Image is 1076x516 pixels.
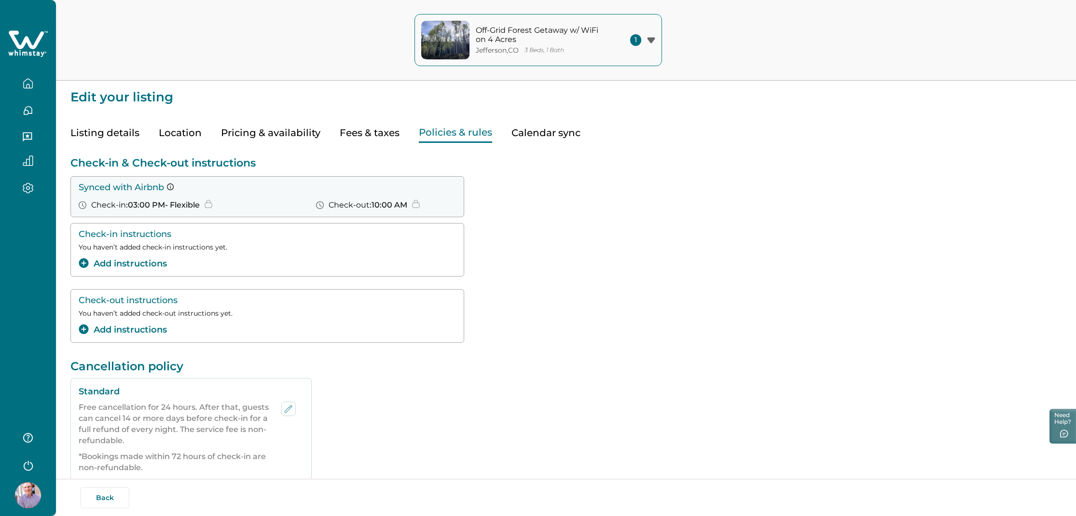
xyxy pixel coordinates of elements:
[79,323,167,336] button: add-instructions
[511,123,580,143] button: Calendar sync
[159,123,202,143] button: Location
[15,482,41,508] img: Whimstay Host
[329,200,407,210] p: Check-out
[79,243,456,251] p: You haven’t added check-in instructions yet.
[81,487,129,508] button: Back
[524,47,564,54] p: 3 Beds, 1 Bath
[79,402,274,446] p: Free cancellation for 24 hours. After that, guests can cancel 14 or more days before check-in for...
[70,123,139,143] button: Listing details
[126,200,200,209] span: : 03:00 PM - Flexible
[79,451,274,473] p: *Bookings made within 72 hours of check-in are non-refundable.
[70,359,1062,373] p: Cancellation policy
[79,386,303,397] p: Standard
[70,156,1062,169] p: Check-in & Check-out instructions
[79,229,456,239] p: Check-in instructions
[70,81,1062,104] p: Edit your listing
[476,26,606,44] p: Off-Grid Forest Getaway w/ WiFi on 4 Acres
[79,257,167,270] button: add-instructions
[419,123,492,143] button: Policies & rules
[370,200,407,209] span: : 10:00 AM
[421,21,469,59] img: property-cover
[221,123,320,143] button: Pricing & availability
[340,123,400,143] button: Fees & taxes
[476,46,519,55] p: Jefferson , CO
[79,309,456,318] p: You haven’t added check-out instructions yet.
[414,14,662,66] button: property-coverOff-Grid Forest Getaway w/ WiFi on 4 AcresJefferson,CO3 Beds, 1 Bath1
[79,295,456,306] p: Check-out instructions
[281,402,296,416] button: edit-policy
[630,34,641,46] span: 1
[79,182,458,193] p: Synced with Airbnb
[91,200,200,210] p: Check-in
